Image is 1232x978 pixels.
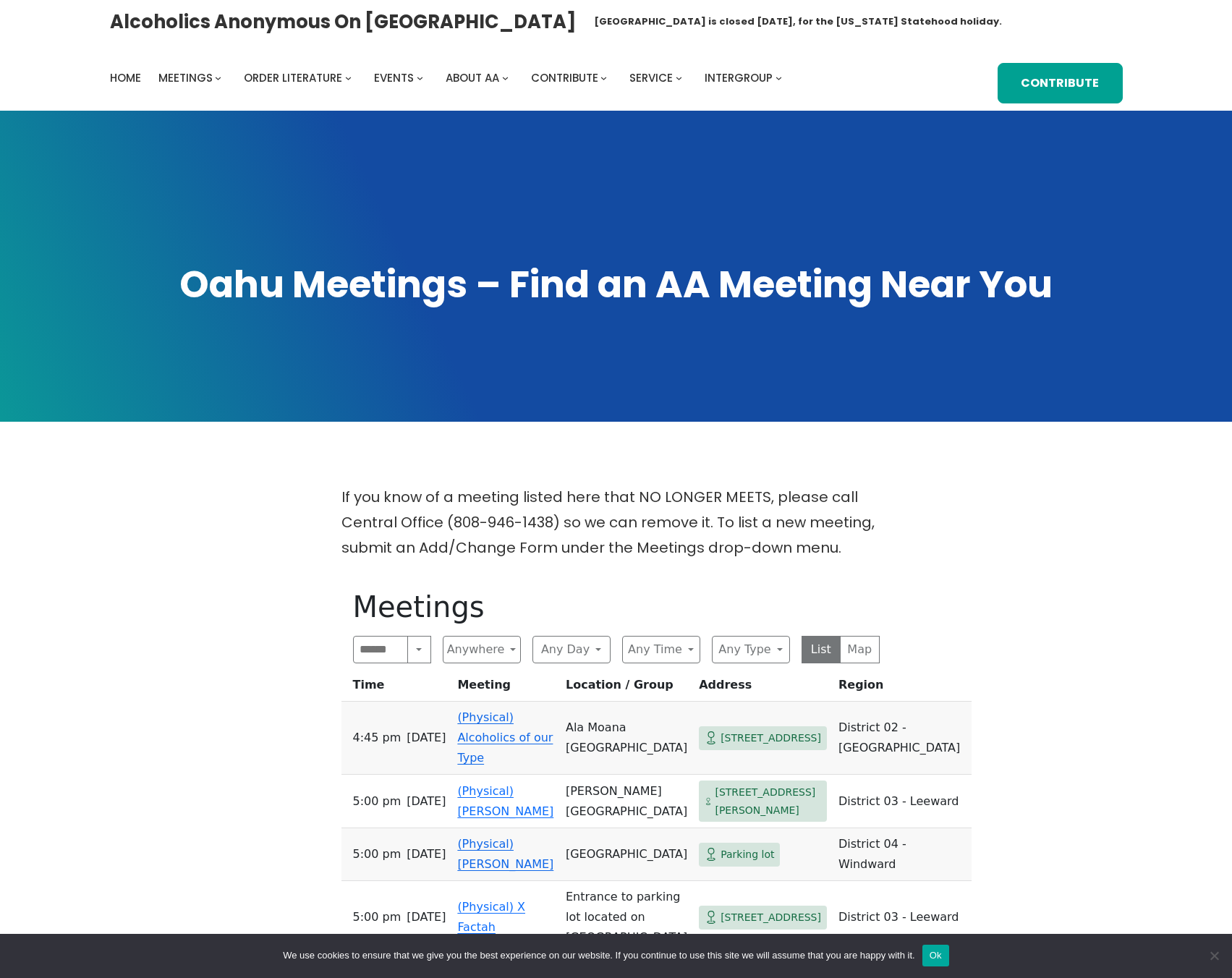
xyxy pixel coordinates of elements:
button: Map [840,636,880,663]
td: [GEOGRAPHIC_DATA] [560,828,693,881]
a: (Physical) X Factah [457,900,525,934]
h1: [GEOGRAPHIC_DATA] is closed [DATE], for the [US_STATE] Statehood holiday. [594,14,1002,29]
span: [DATE] [407,791,446,812]
a: Events [374,68,414,88]
span: Home [110,70,141,85]
a: Intergroup [705,68,773,88]
span: 4:45 PM [353,728,402,748]
button: Service submenu [676,75,682,81]
button: Any Day [532,636,611,663]
th: Meeting [451,675,560,702]
a: Alcoholics Anonymous on [GEOGRAPHIC_DATA] [110,5,577,38]
span: [DATE] [407,907,446,927]
a: Meetings [158,68,213,88]
span: Order Literature [244,70,342,85]
td: District 03 - Leeward [833,881,972,954]
button: Intergroup submenu [776,75,782,81]
span: Events [374,70,414,85]
span: Service [629,70,673,85]
td: District 03 - Leeward [833,775,972,828]
p: If you know of a meeting listed here that NO LONGER MEETS, please call Central Office (808-946-14... [341,485,891,561]
button: Any Type [712,636,790,663]
a: (Physical) [PERSON_NAME] [457,784,553,818]
span: [DATE] [407,844,446,864]
td: Ala Moana [GEOGRAPHIC_DATA] [560,702,693,775]
button: Contribute submenu [600,75,607,81]
h1: Meetings [353,590,880,624]
th: Region [833,675,972,702]
span: [DATE] [407,728,446,748]
a: Home [110,68,141,88]
a: (Physical) [PERSON_NAME] [457,837,553,871]
td: District 04 - Windward [833,828,972,881]
h1: Oahu Meetings – Find an AA Meeting Near You [110,260,1123,310]
th: Location / Group [560,675,693,702]
input: Search [353,636,409,663]
a: About AA [446,68,499,88]
span: [STREET_ADDRESS] [721,729,821,747]
span: Parking lot [721,846,774,864]
button: Meetings submenu [215,75,221,81]
a: Service [629,68,673,88]
span: [STREET_ADDRESS] [721,909,821,927]
span: [STREET_ADDRESS][PERSON_NAME] [715,783,821,819]
span: Meetings [158,70,213,85]
span: 5:00 PM [353,844,402,864]
button: Ok [922,945,949,966]
span: 5:00 PM [353,791,402,812]
button: Search [407,636,430,663]
span: Intergroup [705,70,773,85]
th: Time [341,675,452,702]
span: Contribute [531,70,598,85]
button: List [802,636,841,663]
td: [PERSON_NAME][GEOGRAPHIC_DATA] [560,775,693,828]
button: Any Time [622,636,700,663]
button: Order Literature submenu [345,75,352,81]
span: We use cookies to ensure that we give you the best experience on our website. If you continue to ... [283,948,914,963]
td: District 02 - [GEOGRAPHIC_DATA] [833,702,972,775]
button: Events submenu [417,75,423,81]
button: About AA submenu [502,75,509,81]
button: Anywhere [443,636,521,663]
nav: Intergroup [110,68,787,88]
span: About AA [446,70,499,85]
th: Address [693,675,833,702]
a: (Physical) Alcoholics of our Type [457,710,553,765]
span: No [1207,948,1221,963]
a: Contribute [531,68,598,88]
span: 5:00 PM [353,907,402,927]
td: Entrance to parking lot located on [GEOGRAPHIC_DATA] [560,881,693,954]
a: Contribute [998,63,1123,103]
